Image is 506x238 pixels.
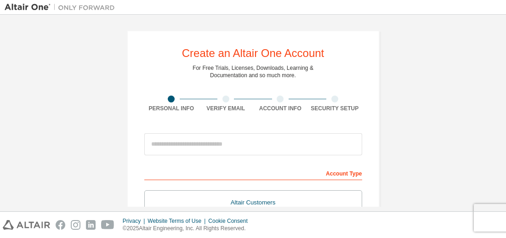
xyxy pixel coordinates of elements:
img: youtube.svg [101,220,114,230]
div: For Free Trials, Licenses, Downloads, Learning & Documentation and so much more. [193,64,313,79]
div: Create an Altair One Account [182,48,324,59]
img: linkedin.svg [86,220,96,230]
img: facebook.svg [56,220,65,230]
div: Altair Customers [150,196,356,209]
div: Verify Email [199,105,253,112]
div: Account Type [144,165,362,180]
div: Account Info [253,105,308,112]
div: Personal Info [144,105,199,112]
img: altair_logo.svg [3,220,50,230]
div: Security Setup [307,105,362,112]
img: instagram.svg [71,220,80,230]
div: Privacy [123,217,148,225]
div: Cookie Consent [208,217,253,225]
div: Website Terms of Use [148,217,208,225]
img: Altair One [5,3,119,12]
p: © 2025 Altair Engineering, Inc. All Rights Reserved. [123,225,253,232]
